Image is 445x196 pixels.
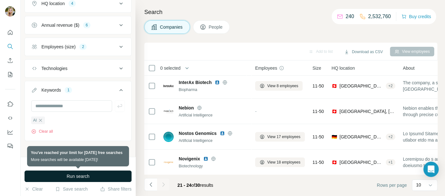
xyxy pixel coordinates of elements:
img: Logo of Nebion [163,106,174,116]
div: 0 search results remaining [53,161,104,167]
span: 11-50 [312,159,324,165]
span: 11-50 [312,108,324,115]
button: View 18 employees [255,157,305,167]
span: 11-50 [312,134,324,140]
span: 🇩🇪 [332,134,337,140]
div: + 2 [386,134,395,140]
button: My lists [5,69,15,80]
span: InterAx Biotech [179,79,212,86]
span: 21 - 24 [177,183,191,188]
div: 6 [83,22,90,28]
span: [GEOGRAPHIC_DATA], [GEOGRAPHIC_DATA] [340,83,383,89]
h4: Search [144,8,437,17]
button: Keywords1 [25,82,131,100]
img: LinkedIn logo [203,156,208,161]
span: Employees [255,65,277,71]
div: + 2 [386,83,395,89]
span: Nebion [179,105,194,111]
button: Save search [55,186,88,192]
button: Run search [25,171,132,182]
span: 🇨🇭 [332,159,337,165]
span: results [177,183,213,188]
div: Biopharma [179,87,248,93]
button: Dashboard [5,126,15,138]
div: Keywords [41,87,61,93]
span: 🇨🇭 [332,108,337,115]
div: HQ location [41,0,65,7]
button: Search [5,41,15,52]
button: Share filters [100,186,132,192]
span: 30 [195,183,200,188]
button: Employees (size)2 [25,39,131,54]
span: 🇨🇭 [332,83,337,89]
span: People [209,24,223,30]
div: 2 [79,44,87,50]
span: Nostos Genomics [179,130,217,136]
button: Annual revenue ($)6 [25,17,131,33]
button: Feedback [5,140,15,152]
div: Artificial Intelligence [179,112,248,118]
button: Enrich CSV [5,55,15,66]
button: Navigate to previous page [144,178,157,191]
button: View 8 employees [255,81,303,91]
div: Artificial Intelligence [179,138,248,143]
img: Logo of Nostos Genomics [163,132,174,142]
span: Run search [67,173,90,179]
span: Novigenix [179,156,200,162]
img: LinkedIn logo [220,131,225,136]
button: Clear [25,186,43,192]
button: Use Surfe API [5,112,15,124]
div: Biotechnology [179,163,248,169]
span: 11-50 [312,83,324,89]
span: View 8 employees [267,83,298,89]
span: Size [312,65,321,71]
img: Logo of Novigenix [163,157,174,167]
div: Employees (size) [41,44,75,50]
button: Use Surfe on LinkedIn [5,98,15,110]
span: - [255,109,257,114]
button: Quick start [5,27,15,38]
span: of [191,183,195,188]
p: 240 [346,13,354,20]
span: [GEOGRAPHIC_DATA] [340,134,383,140]
div: + 1 [386,159,395,165]
span: View 17 employees [267,134,300,140]
span: Rows per page [377,182,407,188]
div: 1 [65,87,72,93]
button: Buy credits [401,12,431,21]
div: Annual revenue ($) [41,22,79,28]
img: LinkedIn logo [215,80,220,85]
div: Technologies [41,65,68,72]
span: Companies [160,24,183,30]
span: About [403,65,415,71]
img: Avatar [5,6,15,17]
div: Open Intercom Messenger [423,162,439,177]
button: Download as CSV [340,47,387,57]
p: 2,532,760 [368,13,391,20]
span: [GEOGRAPHIC_DATA], [GEOGRAPHIC_DATA] [340,159,383,165]
span: 0 selected [160,65,181,71]
div: 4 [68,1,76,6]
img: Logo of InterAx Biotech [163,81,174,91]
span: [GEOGRAPHIC_DATA], [GEOGRAPHIC_DATA] [340,108,395,115]
button: Clear all [31,129,53,134]
span: AI [33,117,37,123]
span: HQ location [332,65,355,71]
button: Technologies [25,61,131,76]
span: View 18 employees [267,159,300,165]
p: 10 [416,182,421,188]
button: View 17 employees [255,132,305,142]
